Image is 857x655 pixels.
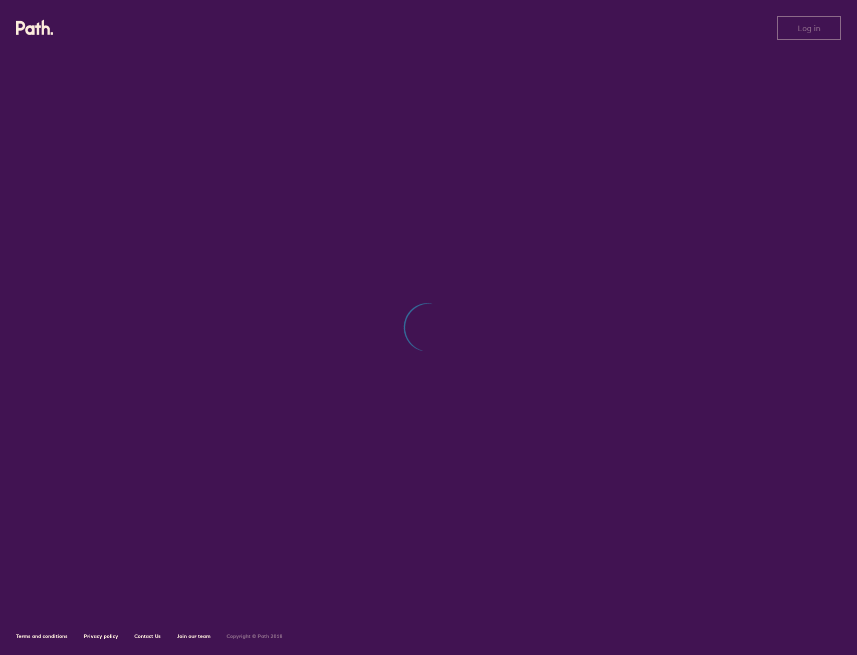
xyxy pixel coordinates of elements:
[84,633,118,639] a: Privacy policy
[177,633,210,639] a: Join our team
[798,24,820,33] span: Log in
[134,633,161,639] a: Contact Us
[16,633,68,639] a: Terms and conditions
[227,633,283,639] h6: Copyright © Path 2018
[777,16,841,40] button: Log in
